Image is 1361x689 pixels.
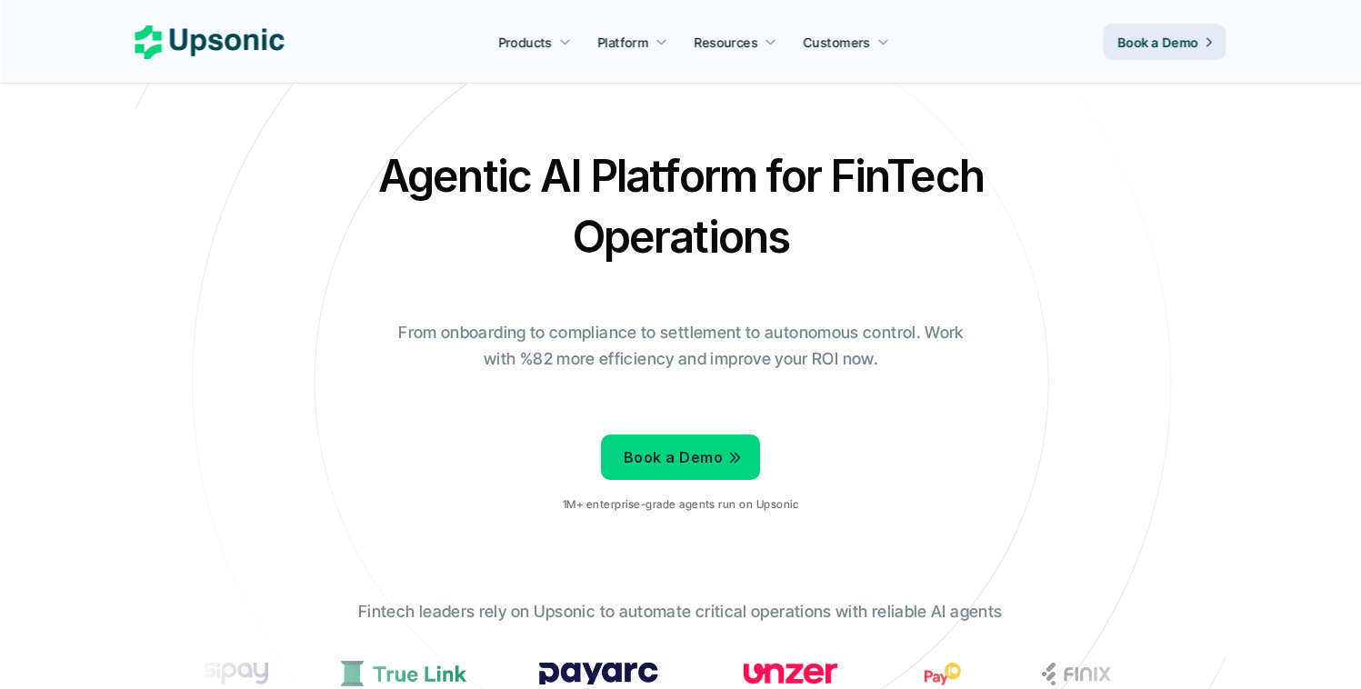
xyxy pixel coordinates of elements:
[487,25,582,58] a: Products
[563,498,798,511] p: 1M+ enterprise-grade agents run on Upsonic
[601,434,760,480] a: Book a Demo
[1299,627,1343,671] iframe: Intercom live chat
[1118,33,1199,52] p: Book a Demo
[695,33,758,52] p: Resources
[358,599,1002,625] p: Fintech leaders rely on Upsonic to automate critical operations with reliable AI agents
[804,33,871,52] p: Customers
[624,444,723,471] p: Book a Demo
[385,320,976,373] p: From onboarding to compliance to settlement to autonomous control. Work with %82 more efficiency ...
[498,33,552,52] p: Products
[363,145,999,267] h2: Agentic AI Platform for FinTech Operations
[597,33,648,52] p: Platform
[1104,24,1226,60] a: Book a Demo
